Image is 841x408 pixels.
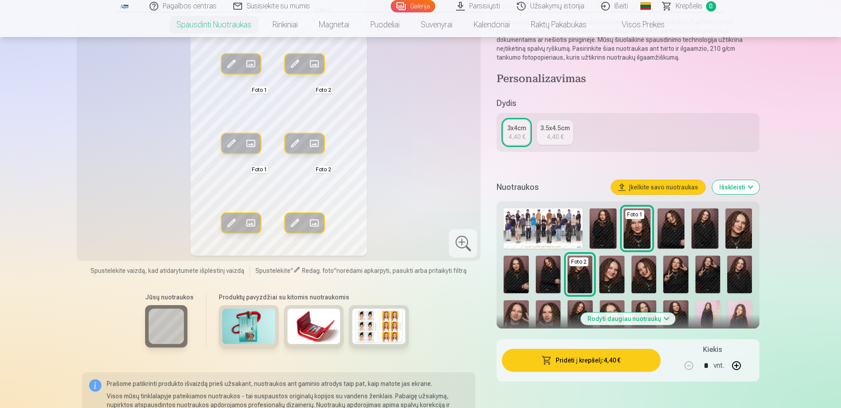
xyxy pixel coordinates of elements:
span: " [334,267,336,274]
div: Foto 2 [569,257,588,266]
div: 4,40 € [508,132,525,141]
h6: Jūsų nuotraukos [145,293,194,302]
div: 3.5x4.5cm [540,124,570,132]
span: Krepšelis [676,1,703,11]
span: " [291,267,293,274]
h6: Produktų pavyzdžiai su kitomis nuotraukomis [215,293,412,302]
span: 0 [706,1,716,11]
span: Redag. foto [302,267,334,274]
button: Įkelkite savo nuotraukas [611,180,705,194]
a: Kalendoriai [463,12,520,37]
a: Rinkiniai [262,12,308,37]
p: Prašome patikrinti produkto išvaizdą prieš užsakant, nuotraukos ant gaminio atrodys taip pat, kai... [107,379,469,388]
h4: Personalizavimas [497,72,759,87]
span: Spustelėkite vaizdą, kad atidarytumėte išplėstinį vaizdą [90,266,244,275]
a: Suvenyrai [410,12,463,37]
h5: Dydis [497,97,759,110]
div: vnt. [714,355,724,376]
span: norėdami apkarpyti, pasukti arba pritaikyti filtrą [336,267,467,274]
a: Visos prekės [597,12,675,37]
img: /fa5 [120,4,130,9]
a: Magnetai [308,12,360,37]
a: Raktų pakabukas [520,12,597,37]
a: 3x4cm4,40 € [504,120,530,145]
h5: Nuotraukos [497,181,604,193]
div: 3x4cm [507,124,526,132]
button: Rodyti daugiau nuotraukų [580,313,675,325]
a: Puodeliai [360,12,410,37]
h5: Kiekis [703,344,722,355]
a: Spausdinti nuotraukas [166,12,262,37]
span: Spustelėkite [255,267,291,274]
div: 4,40 € [547,132,564,141]
a: 3.5x4.5cm4,40 € [537,120,573,145]
button: Pridėti į krepšelį:4,40 € [502,349,660,372]
button: Išskleisti [712,180,759,194]
div: Foto 1 [625,210,644,219]
p: Nuotraukos dokumentams spausdinamos ant profesionalios kokybės Fuji Film Crystal fotopopieriaus. ... [497,18,759,62]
